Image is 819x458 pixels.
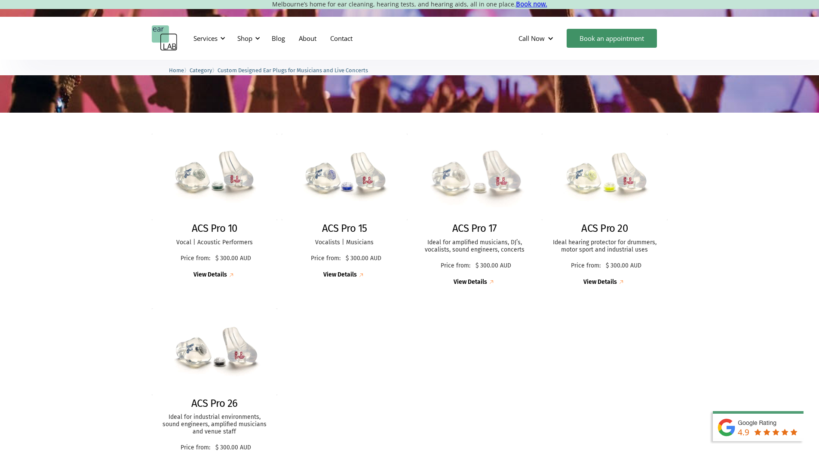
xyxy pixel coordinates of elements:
h2: ACS Pro 26 [191,397,238,410]
a: Blog [265,26,292,51]
a: ACS Pro 10ACS Pro 10Vocal | Acoustic PerformersPrice from:$ 300.00 AUDView Details [152,134,278,280]
a: Home [169,66,184,74]
div: View Details [583,279,617,286]
a: Contact [323,26,359,51]
div: View Details [454,279,487,286]
span: Home [169,67,184,74]
div: Call Now [518,34,545,43]
div: Services [193,34,218,43]
h2: ACS Pro 10 [192,222,237,235]
p: $ 300.00 AUD [215,255,251,262]
img: ACS Pro 15 [282,134,408,220]
p: Price from: [178,444,213,452]
a: Book an appointment [567,29,657,48]
p: Price from: [178,255,213,262]
h2: ACS Pro 15 [322,222,367,235]
h2: ACS Pro 20 [581,222,628,235]
a: ACS Pro 15ACS Pro 15Vocalists | MusiciansPrice from:$ 300.00 AUDView Details [282,134,408,280]
a: home [152,25,178,51]
a: About [292,26,323,51]
img: ACS Pro 26 [152,308,278,395]
p: Ideal hearing protector for drummers, motor sport and industrial uses [550,239,659,254]
img: ACS Pro 20 [542,134,668,220]
h2: ACS Pro 17 [452,222,497,235]
p: $ 300.00 AUD [606,262,641,270]
span: Custom Designed Ear Plugs for Musicians and Live Concerts [218,67,368,74]
img: ACS Pro 10 [152,134,278,220]
p: $ 300.00 AUD [215,444,251,452]
div: Services [188,25,228,51]
p: $ 300.00 AUD [346,255,381,262]
p: $ 300.00 AUD [475,262,511,270]
a: Custom Designed Ear Plugs for Musicians and Live Concerts [218,66,368,74]
p: Price from: [568,262,604,270]
div: Call Now [512,25,562,51]
div: View Details [323,271,357,279]
div: View Details [193,271,227,279]
span: Category [190,67,212,74]
p: Price from: [308,255,344,262]
p: Vocal | Acoustic Performers [160,239,269,246]
p: Vocalists | Musicians [290,239,399,246]
li: 〉 [169,66,190,75]
div: Shop [232,25,263,51]
p: Price from: [438,262,473,270]
div: Shop [237,34,252,43]
a: ACS Pro 20ACS Pro 20Ideal hearing protector for drummers, motor sport and industrial usesPrice fr... [542,134,668,286]
li: 〉 [190,66,218,75]
p: Ideal for amplified musicians, DJ’s, vocalists, sound engineers, concerts [420,239,529,254]
img: ACS Pro 17 [406,130,543,224]
a: Category [190,66,212,74]
a: ACS Pro 17ACS Pro 17Ideal for amplified musicians, DJ’s, vocalists, sound engineers, concertsPric... [412,134,538,286]
p: Ideal for industrial environments, sound engineers, amplified musicians and venue staff [160,414,269,435]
